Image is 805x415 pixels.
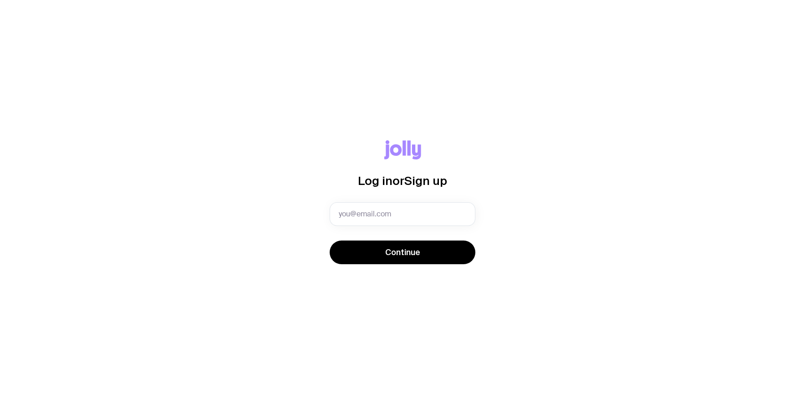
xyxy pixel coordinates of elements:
[330,241,475,264] button: Continue
[330,202,475,226] input: you@email.com
[385,247,420,258] span: Continue
[392,174,404,187] span: or
[404,174,447,187] span: Sign up
[358,174,392,187] span: Log in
